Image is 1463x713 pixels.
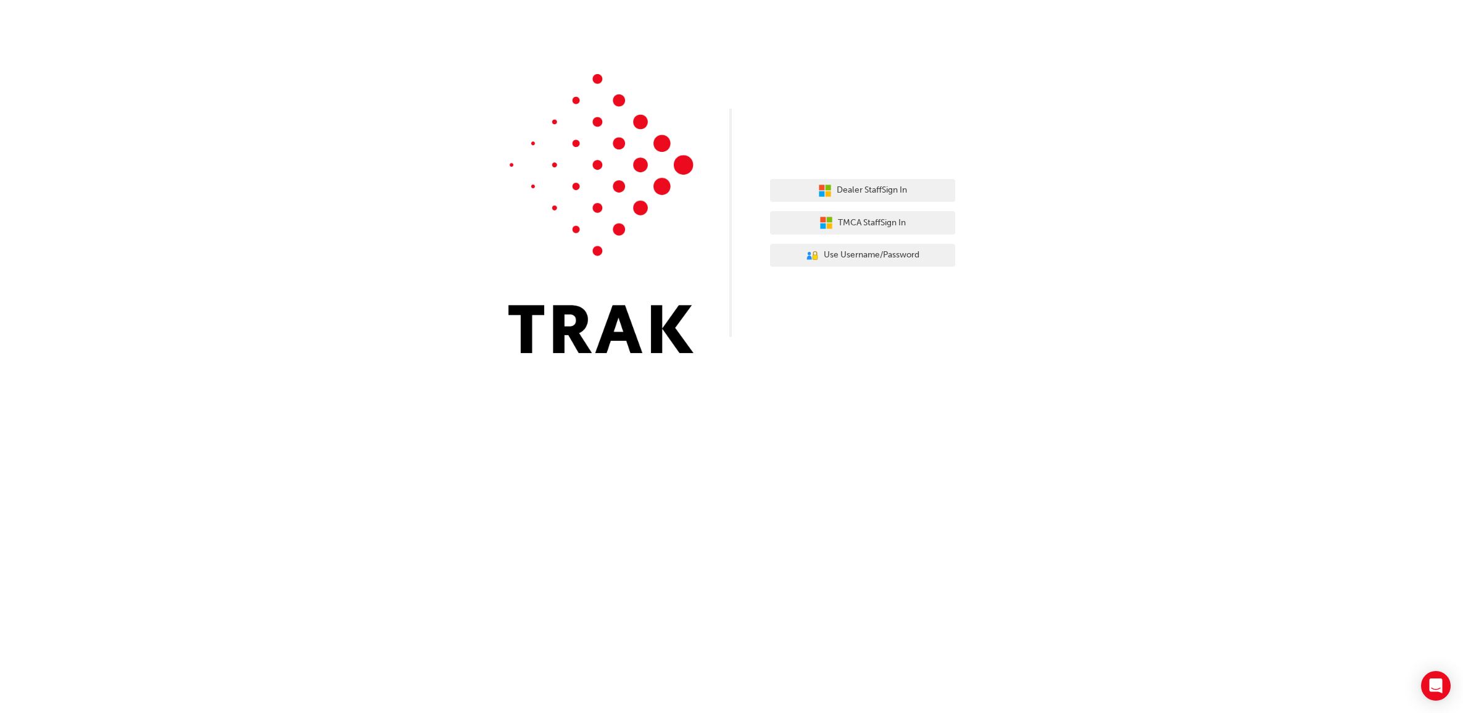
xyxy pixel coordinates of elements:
[508,74,694,353] img: Trak
[770,179,955,202] button: Dealer StaffSign In
[1421,671,1451,701] div: Open Intercom Messenger
[837,183,907,198] span: Dealer Staff Sign In
[838,216,906,230] span: TMCA Staff Sign In
[770,244,955,267] button: Use Username/Password
[824,248,919,262] span: Use Username/Password
[770,211,955,235] button: TMCA StaffSign In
